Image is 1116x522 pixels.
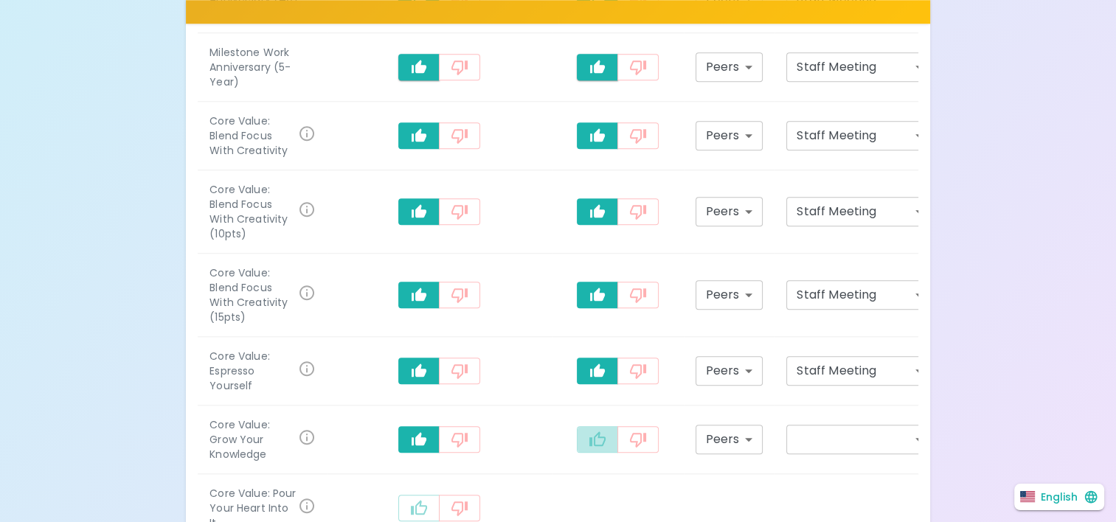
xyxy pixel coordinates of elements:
[696,121,763,150] div: Peers
[696,356,763,386] div: Peers
[1041,490,1078,504] p: English
[696,425,763,454] div: Peers
[298,428,316,446] svg: Follow your curiosity and learn together
[209,114,298,158] div: Core Value: Blend Focus With Creativity
[298,360,316,377] svg: Share your voice and your ideas
[786,52,933,82] div: Staff Meeting
[298,497,316,515] svg: Come to work to make a difference in your own way
[209,417,298,462] div: Core Value: Grow Your Knowledge
[209,182,298,241] div: Core Value: Blend Focus With Creativity (10pts)
[696,197,763,226] div: Peers
[1020,491,1035,502] img: United States flag
[209,349,298,393] div: Core Value: Espresso Yourself
[298,125,316,142] svg: Achieve goals today and innovate for tomorrow
[209,265,298,324] div: Core Value: Blend Focus With Creativity (15pts)
[786,197,933,226] div: Staff Meeting
[1014,484,1104,510] button: English
[209,45,316,89] div: Milestone Work Anniversary (5-Year)
[786,121,933,150] div: Staff Meeting
[786,356,933,386] div: Staff Meeting
[696,52,763,82] div: Peers
[298,201,316,218] svg: Achieve goals today and innovate for tomorrow
[298,284,316,302] svg: Achieve goals today and innovate for tomorrow
[786,280,933,310] div: Staff Meeting
[696,280,763,310] div: Peers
